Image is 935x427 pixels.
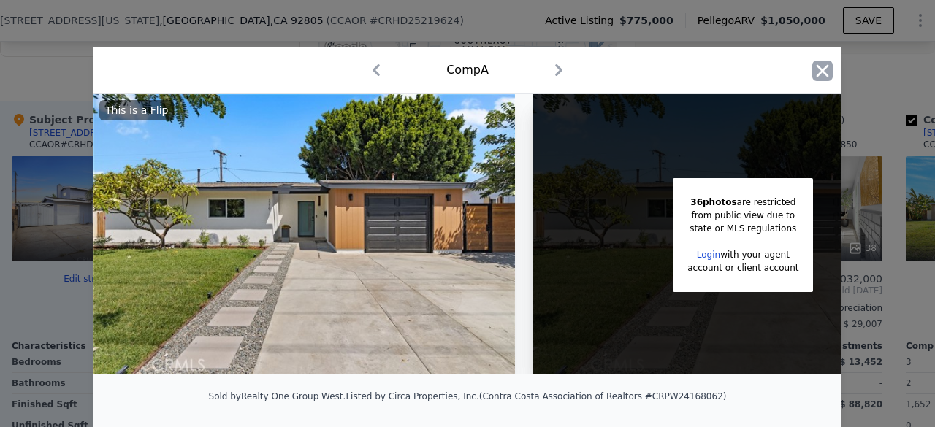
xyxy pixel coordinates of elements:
span: 36 photos [690,197,736,207]
div: Comp A [446,61,489,79]
a: Login [697,250,720,260]
div: from public view due to [687,209,798,222]
span: with your agent [720,250,790,260]
div: state or MLS regulations [687,222,798,235]
div: Listed by Circa Properties, Inc. (Contra Costa Association of Realtors #CRPW24168062) [346,391,726,401]
div: are restricted [687,196,798,209]
div: Sold by Realty One Group West . [209,391,346,401]
img: Property Img [93,94,515,374]
div: account or client account [687,261,798,274]
div: This is a Flip [99,100,174,120]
